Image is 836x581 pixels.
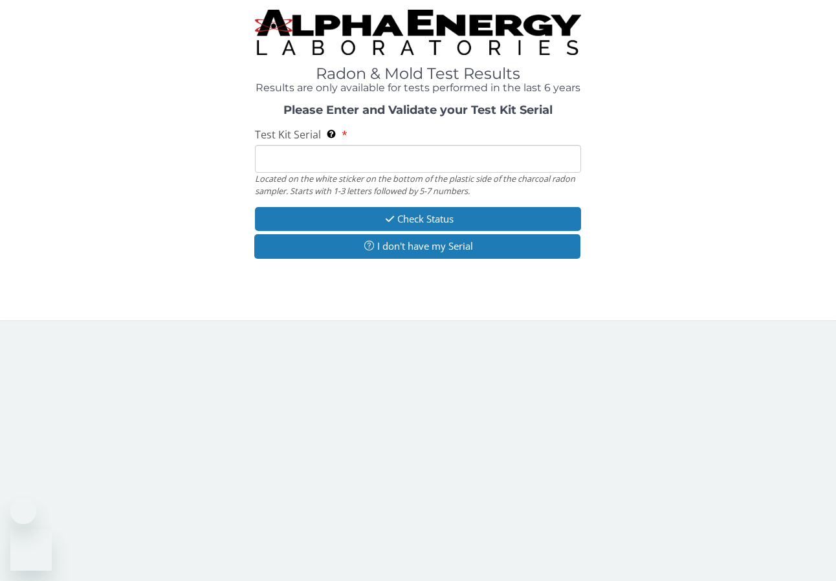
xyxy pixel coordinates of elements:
button: I don't have my Serial [254,234,581,258]
h1: Radon & Mold Test Results [255,65,582,82]
img: TightCrop.jpg [255,10,582,55]
button: Check Status [255,207,582,231]
iframe: Close message [10,498,36,524]
span: Test Kit Serial [255,127,321,142]
div: Located on the white sticker on the bottom of the plastic side of the charcoal radon sampler. Sta... [255,173,582,197]
h4: Results are only available for tests performed in the last 6 years [255,82,582,94]
strong: Please Enter and Validate your Test Kit Serial [283,103,553,117]
iframe: Button to launch messaging window [10,529,52,571]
